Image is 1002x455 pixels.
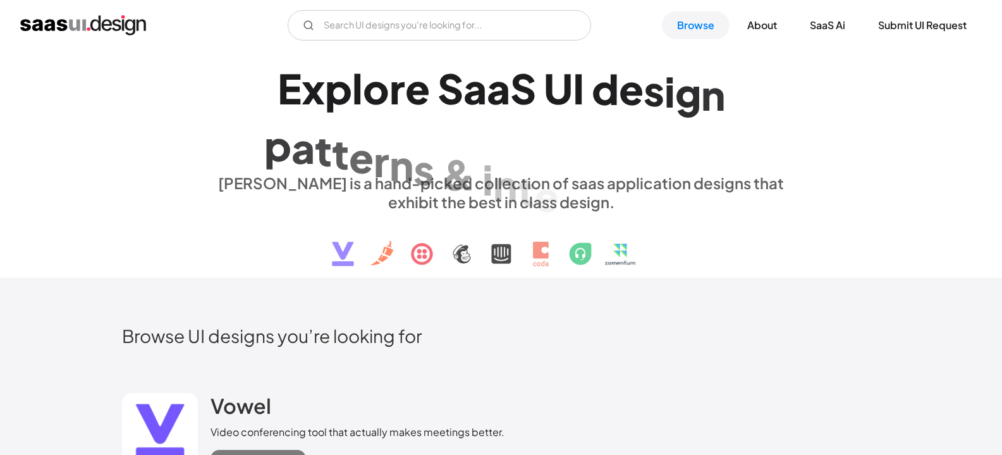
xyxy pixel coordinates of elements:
[288,10,591,41] input: Search UI designs you're looking for...
[291,123,315,172] div: a
[573,64,584,113] div: I
[619,65,644,113] div: e
[278,64,302,113] div: E
[211,425,504,440] div: Video conferencing tool that actually makes meetings better.
[211,393,271,418] h2: Vowel
[675,68,701,117] div: g
[482,155,493,204] div: i
[374,137,389,185] div: r
[211,393,271,425] a: Vowel
[288,10,591,41] form: Email Form
[389,64,405,113] div: r
[211,64,792,161] h1: Explore SaaS UI design patterns & interactions.
[644,65,664,114] div: s
[332,130,349,178] div: t
[517,166,534,215] div: t
[487,64,510,113] div: a
[732,11,792,39] a: About
[315,127,332,175] div: t
[211,173,792,211] div: [PERSON_NAME] is a hand-picked collection of saas application designs that exhibit the best in cl...
[310,211,693,277] img: text, icon, saas logo
[437,64,463,113] div: S
[442,150,475,199] div: &
[863,11,982,39] a: Submit UI Request
[122,325,881,347] h2: Browse UI designs you’re looking for
[405,64,430,113] div: e
[264,121,291,170] div: p
[363,64,389,113] div: o
[510,64,536,113] div: S
[20,15,146,35] a: home
[544,64,573,113] div: U
[592,64,619,113] div: d
[349,133,374,182] div: e
[701,70,725,119] div: n
[389,140,413,189] div: n
[325,64,352,113] div: p
[413,145,434,194] div: s
[664,66,675,115] div: i
[493,160,517,209] div: n
[662,11,730,39] a: Browse
[352,64,363,113] div: l
[534,172,559,221] div: e
[463,64,487,113] div: a
[302,64,325,113] div: x
[795,11,860,39] a: SaaS Ai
